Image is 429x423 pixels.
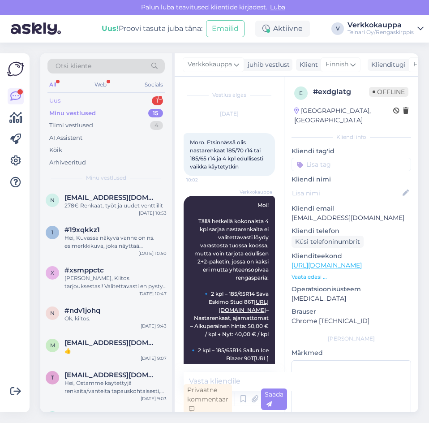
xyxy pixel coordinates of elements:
div: Kõik [49,146,62,155]
span: nikkhinkkanen@gmail.com [64,194,158,202]
div: All [47,79,58,91]
div: juhib vestlust [244,60,290,69]
div: [DATE] 10:47 [138,290,167,297]
div: Hei, Ostamme käytettyjä renkaita/vanteita tapauskohtaisesti, riippuen niiden kunnosta, koosta ja ... [64,379,167,395]
div: Aktiivne [255,21,310,37]
div: 278€ Renkaat, työt ja uudet venttiilit [64,202,167,210]
p: Brauser [292,307,411,316]
div: Hei, Kuvassa näkyvä vanne on ns. esimerkkikuva, joka näyttää mahdolliset jäljet tai kulumat – muu... [64,234,167,250]
div: [DATE] 9:03 [141,395,167,402]
div: 15 [148,109,163,118]
span: Offline [369,87,408,97]
div: 👍 [64,347,167,355]
div: Verkkokauppa [347,22,414,29]
a: VerkkokauppaTeinari Oy/Rengaskirppis [347,22,424,36]
span: #19xqkkz1 [64,226,100,234]
div: [DATE] 9:07 [141,355,167,362]
span: n [50,310,55,316]
span: Tuomothalonen@gmail.com [64,371,158,379]
span: Verkkokauppa [239,189,272,195]
div: [DATE] 10:53 [139,210,167,216]
div: V [331,22,344,35]
input: Lisa tag [292,158,411,171]
button: Emailid [206,20,245,37]
a: [URL][DOMAIN_NAME] [292,261,362,269]
div: Teinari Oy/Rengaskirppis [347,29,414,36]
div: Klient [296,60,318,69]
div: Web [93,79,108,91]
span: #xsmppctc [64,266,104,274]
div: AI Assistent [49,134,82,142]
div: Vestlus algas [184,91,275,99]
div: Klienditugi [368,60,406,69]
p: Kliendi nimi [292,175,411,184]
div: Ok, kiitos. [64,315,167,323]
div: 1 [152,96,163,105]
p: Operatsioonisüsteem [292,285,411,294]
div: Tiimi vestlused [49,121,93,130]
span: Finnish [326,60,348,69]
p: Klienditeekond [292,251,411,261]
p: Vaata edasi ... [292,273,411,281]
span: n [50,197,55,203]
span: Minu vestlused [86,174,126,182]
div: [GEOGRAPHIC_DATA], [GEOGRAPHIC_DATA] [294,106,393,125]
p: Kliendi tag'id [292,147,411,156]
span: T [51,374,54,381]
div: [DATE] 10:50 [138,250,167,257]
div: Kliendi info [292,133,411,141]
span: Luba [267,3,288,11]
input: Lisa nimi [292,188,401,198]
div: Küsi telefoninumbrit [292,236,364,248]
span: Moro. Etsinnässä olis nastarenkaat 185/70 r14 tai 185/65 r14 ja 4 kpl edullisesti vaikka käytetytkin [190,139,265,170]
p: Kliendi telefon [292,226,411,236]
span: x [51,269,54,276]
div: Uus [49,96,60,105]
div: # exdglatg [313,86,369,97]
div: [DATE] [184,110,275,118]
span: #ez2yz2km [64,411,104,419]
b: Uus! [102,24,119,33]
div: Privaatne kommentaar [184,384,232,415]
div: 4 [150,121,163,130]
span: Saada [265,390,283,408]
span: 1 [51,229,53,236]
span: m [50,342,55,349]
img: Askly Logo [7,60,24,78]
div: [PERSON_NAME], Kiitos tarjouksestasi! Valitettavasti en pysty laskemaan hintaa 15 €/kpl tasolle —... [64,274,167,290]
p: Chrome [TECHNICAL_ID] [292,316,411,326]
p: Märkmed [292,348,411,358]
div: Proovi tasuta juba täna: [102,23,202,34]
span: Verkkokauppa [188,60,232,69]
p: Kliendi email [292,204,411,213]
span: maija.j.hakala@gmail.com [64,339,158,347]
span: 10:02 [186,177,220,183]
div: Arhiveeritud [49,158,86,167]
div: [PERSON_NAME] [292,335,411,343]
span: e [299,90,303,96]
span: #ndv1johq [64,306,100,315]
p: [EMAIL_ADDRESS][DOMAIN_NAME] [292,213,411,223]
span: Otsi kliente [56,61,91,71]
p: [MEDICAL_DATA] [292,294,411,303]
div: Minu vestlused [49,109,96,118]
div: Socials [143,79,165,91]
div: [DATE] 9:43 [141,323,167,329]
